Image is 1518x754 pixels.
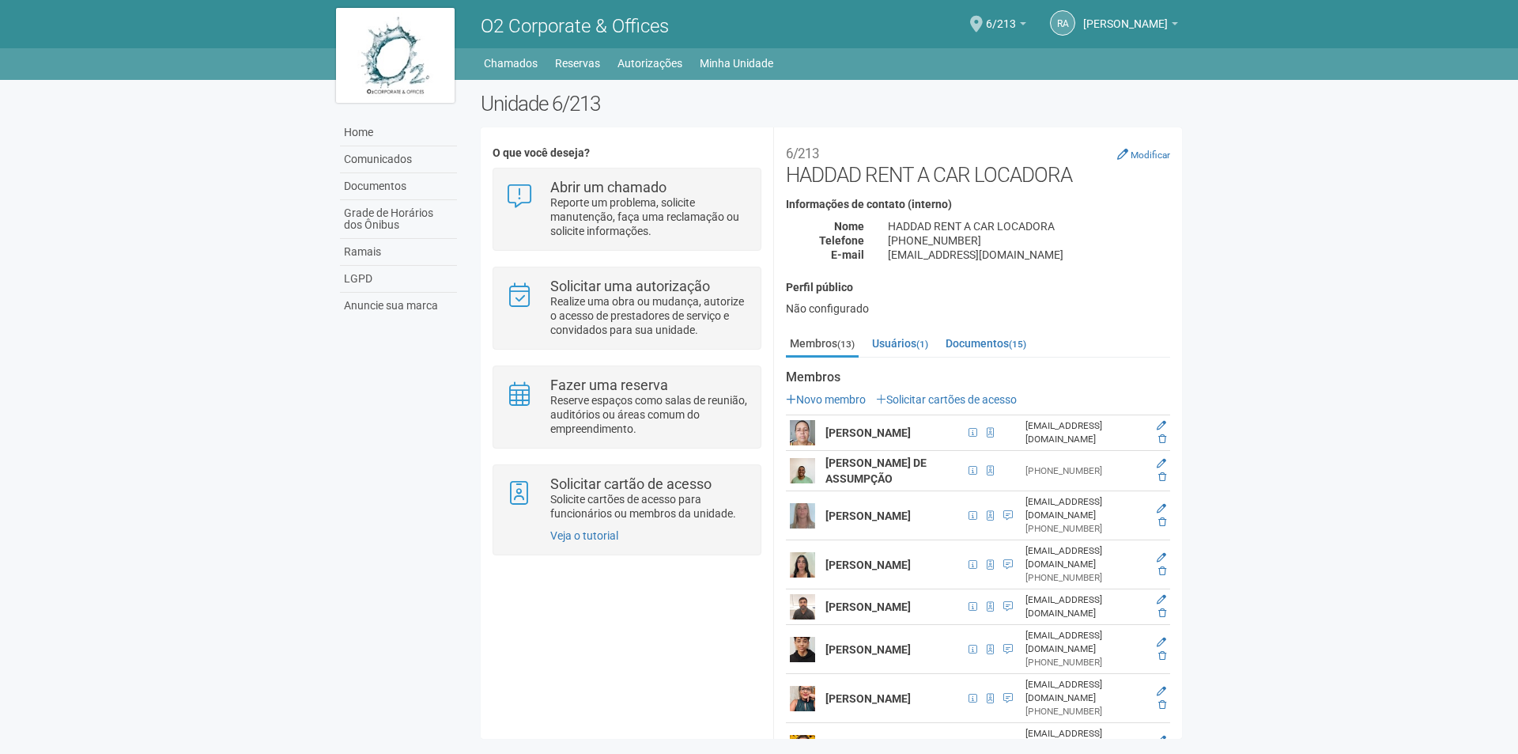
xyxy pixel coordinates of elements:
img: logo.jpg [336,8,455,103]
strong: [PERSON_NAME] [825,643,911,656]
a: Modificar [1117,148,1170,161]
strong: Abrir um chamado [550,179,666,195]
a: Excluir membro [1158,608,1166,619]
div: [PHONE_NUMBER] [1025,522,1142,536]
div: [PHONE_NUMBER] [1025,656,1142,669]
div: [PHONE_NUMBER] [876,233,1182,248]
h4: Perfil público [786,282,1170,294]
a: Abrir um chamado Reporte um problema, solicite manutenção, faça uma reclamação ou solicite inform... [505,180,748,238]
div: [EMAIL_ADDRESS][DOMAIN_NAME] [1025,419,1142,446]
span: O2 Corporate & Offices [481,15,669,37]
div: [EMAIL_ADDRESS][DOMAIN_NAME] [1025,727,1142,754]
strong: Fazer uma reserva [550,377,668,393]
span: ROSANGELA APARECIDA SANTOS HADDAD [1083,2,1168,30]
a: Excluir membro [1158,699,1166,710]
span: 6/213 [986,2,1016,30]
a: Novo membro [786,393,866,406]
a: Anuncie sua marca [340,293,457,319]
strong: Nome [834,220,864,233]
img: user.png [790,458,815,483]
strong: Solicitar cartão de acesso [550,476,712,492]
a: Editar membro [1157,735,1166,746]
div: [EMAIL_ADDRESS][DOMAIN_NAME] [876,248,1182,262]
a: Editar membro [1157,594,1166,605]
strong: [PERSON_NAME] [825,692,911,705]
div: [PHONE_NUMBER] [1025,705,1142,718]
img: user.png [790,552,815,578]
strong: Solicitar uma autorização [550,278,710,294]
img: user.png [790,420,815,445]
small: 6/213 [786,146,819,161]
a: Excluir membro [1158,517,1166,528]
div: [EMAIL_ADDRESS][DOMAIN_NAME] [1025,629,1142,656]
a: Editar membro [1157,420,1166,431]
div: [PHONE_NUMBER] [1025,571,1142,585]
a: Home [340,119,457,146]
a: Solicitar cartão de acesso Solicite cartões de acesso para funcionários ou membros da unidade. [505,477,748,521]
img: user.png [790,503,815,529]
small: Modificar [1131,150,1170,161]
small: (13) [837,339,855,350]
a: Solicitar uma autorização Realize uma obra ou mudança, autorize o acesso de prestadores de serviç... [505,279,748,337]
a: Membros(13) [786,332,859,358]
a: Reservas [555,52,600,74]
small: (15) [1009,339,1026,350]
a: Editar membro [1157,552,1166,563]
a: LGPD [340,266,457,293]
p: Solicite cartões de acesso para funcionários ou membros da unidade. [550,492,749,521]
a: Excluir membro [1158,472,1166,483]
a: Documentos [340,173,457,200]
strong: Membros [786,370,1170,385]
strong: [PERSON_NAME] DE ASSUMPÇÃO [825,457,927,485]
a: Comunicados [340,146,457,173]
h4: O que você deseja? [493,147,761,159]
div: Não configurado [786,301,1170,316]
a: Solicitar cartões de acesso [876,393,1017,406]
a: Grade de Horários dos Ônibus [340,200,457,239]
strong: [PERSON_NAME] [825,426,911,439]
a: Excluir membro [1158,650,1166,661]
a: Editar membro [1157,637,1166,648]
strong: [PERSON_NAME] [825,601,911,613]
a: Minha Unidade [700,52,773,74]
h4: Informações de contato (interno) [786,199,1170,210]
a: Usuários(1) [868,332,932,355]
p: Reserve espaços como salas de reunião, auditórios ou áreas comum do empreendimento. [550,393,749,436]
strong: Telefone [819,234,864,247]
strong: [PERSON_NAME] [825,510,911,522]
small: (1) [916,339,928,350]
a: Documentos(15) [942,332,1030,355]
strong: [PERSON_NAME] [825,559,911,571]
div: HADDAD RENT A CAR LOCADORA [876,219,1182,233]
a: Editar membro [1157,458,1166,469]
img: user.png [790,637,815,662]
div: [EMAIL_ADDRESS][DOMAIN_NAME] [1025,544,1142,571]
a: Autorizações [617,52,682,74]
p: Realize uma obra ou mudança, autorize o acesso de prestadores de serviço e convidados para sua un... [550,294,749,337]
div: [EMAIL_ADDRESS][DOMAIN_NAME] [1025,593,1142,620]
a: 6/213 [986,20,1026,32]
a: Editar membro [1157,686,1166,697]
a: RA [1050,10,1075,36]
a: Ramais [340,239,457,266]
p: Reporte um problema, solicite manutenção, faça uma reclamação ou solicite informações. [550,195,749,238]
a: Editar membro [1157,503,1166,514]
div: [PHONE_NUMBER] [1025,464,1142,478]
div: [EMAIL_ADDRESS][DOMAIN_NAME] [1025,495,1142,522]
img: user.png [790,686,815,711]
a: Veja o tutorial [550,529,618,542]
strong: E-mail [831,248,864,261]
img: user.png [790,594,815,619]
h2: HADDAD RENT A CAR LOCADORA [786,139,1170,187]
a: [PERSON_NAME] [1083,20,1178,32]
a: Excluir membro [1158,566,1166,577]
a: Fazer uma reserva Reserve espaços como salas de reunião, auditórios ou áreas comum do empreendime... [505,378,748,436]
a: Chamados [484,52,538,74]
a: Excluir membro [1158,434,1166,445]
div: [EMAIL_ADDRESS][DOMAIN_NAME] [1025,678,1142,705]
h2: Unidade 6/213 [481,92,1182,116]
